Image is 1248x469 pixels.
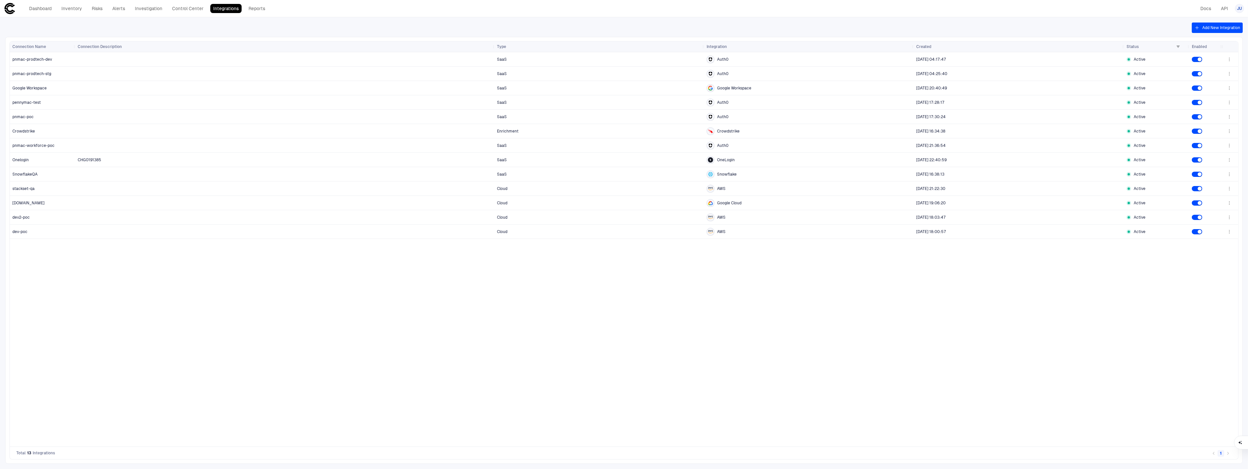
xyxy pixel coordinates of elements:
span: SaaS [497,71,507,76]
span: Active [1134,172,1145,177]
span: SaaS [497,57,507,62]
span: Active [1134,200,1145,206]
span: Active [1134,157,1145,163]
div: AWS [708,229,713,234]
div: Auth0 [708,114,713,119]
button: Add New Integration [1192,23,1243,33]
a: Inventory [58,4,85,13]
span: [DATE] 17:28:17 [916,100,944,105]
span: OneLogin [717,157,735,163]
span: AWS [717,229,726,234]
span: CHG0191385 [78,158,101,162]
span: Auth0 [717,57,728,62]
span: AWS [717,215,726,220]
span: pnmac-workforce-poc [12,143,55,148]
span: Auth0 [717,114,728,119]
a: Integrations [210,4,242,13]
span: Type [497,44,506,49]
nav: pagination navigation [1210,449,1232,457]
span: [DATE] 04:25:40 [916,71,947,76]
span: 13 [27,450,31,456]
span: Active [1134,229,1145,234]
span: Cloud [497,229,507,234]
span: [DATE] 04:17:47 [916,57,946,62]
span: Active [1134,215,1145,220]
span: [DATE] 22:40:59 [916,158,947,162]
span: Google Workspace [12,86,47,91]
span: Auth0 [717,71,728,76]
span: [DATE] 17:30:24 [916,115,946,119]
button: JU [1235,4,1244,13]
a: Control Center [169,4,206,13]
span: Active [1134,100,1145,105]
span: [DATE] 20:40:49 [916,86,947,90]
span: Snowflake [717,172,737,177]
span: [DATE] 18:03:47 [916,215,946,220]
span: Auth0 [717,143,728,148]
span: Onelogin [12,157,29,163]
span: Connection Description [78,44,122,49]
a: Reports [246,4,268,13]
span: [DATE] 21:36:54 [916,143,946,148]
span: AWS [717,186,726,191]
span: Cloud [497,215,507,220]
a: API [1218,4,1231,13]
span: Connection Name [12,44,46,49]
span: dev2-poc [12,215,30,220]
span: Crowdstrike [12,129,35,134]
span: Status [1127,44,1139,49]
div: Auth0 [708,57,713,62]
span: SaaS [497,158,507,162]
span: Enabled [1192,44,1207,49]
span: Total [16,450,26,456]
a: Investigation [132,4,165,13]
div: Auth0 [708,71,713,76]
span: Active [1134,129,1145,134]
span: [DOMAIN_NAME] [12,200,44,206]
button: page 1 [1218,450,1224,457]
div: Snowflake [708,172,713,177]
span: Cloud [497,186,507,191]
span: JU [1237,6,1242,11]
span: Active [1134,86,1145,91]
span: pennymac-test [12,100,41,105]
span: Auth0 [717,100,728,105]
span: Active [1134,57,1145,62]
div: Google Cloud [708,200,713,206]
span: [DATE] 18:00:57 [916,229,946,234]
div: OneLogin [708,157,713,163]
span: Created [916,44,931,49]
span: Google Workspace [717,86,751,91]
span: SaaS [497,172,507,177]
div: Google Workspace [708,86,713,91]
div: Auth0 [708,143,713,148]
span: Active [1134,114,1145,119]
div: AWS [708,215,713,220]
span: SaaS [497,143,507,148]
span: pnmac-prodtech-stg [12,71,51,76]
span: Active [1134,186,1145,191]
span: SaaS [497,100,507,105]
a: Dashboard [26,4,55,13]
span: Active [1134,143,1145,148]
span: [DATE] 21:22:30 [916,186,945,191]
span: [DATE] 19:06:20 [916,201,946,205]
span: SnowflakeQA [12,172,38,177]
a: Risks [89,4,105,13]
span: SaaS [497,115,507,119]
span: Enrichment [497,129,519,133]
span: Google Cloud [717,200,742,206]
span: Crowdstrike [717,129,740,134]
span: stackset-qa [12,186,35,191]
span: Integrations [33,450,55,456]
span: SaaS [497,86,507,90]
a: Alerts [109,4,128,13]
span: [DATE] 16:34:38 [916,129,945,133]
div: AWS [708,186,713,191]
span: Cloud [497,201,507,205]
span: dev-poc [12,229,27,234]
div: Auth0 [708,100,713,105]
div: Crowdstrike [708,129,713,134]
span: Active [1134,71,1145,76]
span: pnmac-prodtech-dev [12,57,52,62]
